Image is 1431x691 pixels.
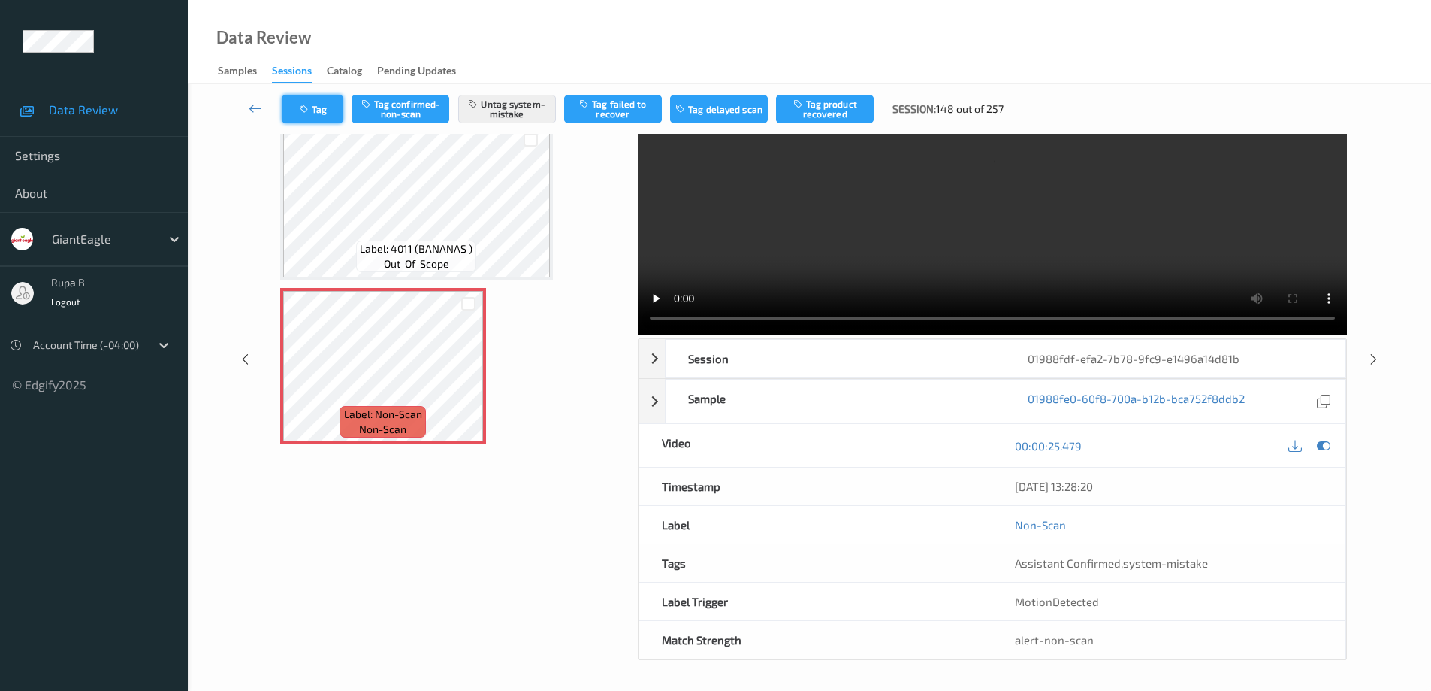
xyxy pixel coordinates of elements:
[639,424,992,467] div: Video
[282,95,343,123] button: Tag
[666,340,1005,377] div: Session
[344,407,422,422] span: Label: Non-Scan
[639,379,1346,423] div: Sample01988fe0-60f8-700a-b12b-bca752f8ddb2
[666,380,1005,423] div: Sample
[639,506,992,544] div: Label
[1015,556,1121,570] span: Assistant Confirmed
[218,63,257,82] div: Samples
[639,468,992,505] div: Timestamp
[936,102,1004,117] span: 148 out of 257
[776,95,874,123] button: Tag product recovered
[216,30,311,45] div: Data Review
[564,95,662,123] button: Tag failed to recover
[639,621,992,659] div: Match Strength
[1015,479,1323,494] div: [DATE] 13:28:20
[992,583,1345,620] div: MotionDetected
[1015,556,1208,570] span: ,
[639,583,992,620] div: Label Trigger
[218,61,272,82] a: Samples
[1015,517,1066,532] a: Non-Scan
[639,544,992,582] div: Tags
[639,339,1346,378] div: Session01988fdf-efa2-7b78-9fc9-e1496a14d81b
[272,63,312,83] div: Sessions
[892,102,936,117] span: Session:
[384,256,449,271] span: out-of-scope
[359,422,406,437] span: non-scan
[1028,391,1245,411] a: 01988fe0-60f8-700a-b12b-bca752f8ddb2
[352,95,449,123] button: Tag confirmed-non-scan
[327,63,362,82] div: Catalog
[272,61,327,83] a: Sessions
[1015,632,1323,647] div: alert-non-scan
[377,61,471,82] a: Pending Updates
[360,241,472,256] span: Label: 4011 (BANANAS )
[327,61,377,82] a: Catalog
[670,95,768,123] button: Tag delayed scan
[1005,340,1345,377] div: 01988fdf-efa2-7b78-9fc9-e1496a14d81b
[458,95,556,123] button: Untag system-mistake
[1123,556,1208,570] span: system-mistake
[1015,438,1082,453] a: 00:00:25.479
[377,63,456,82] div: Pending Updates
